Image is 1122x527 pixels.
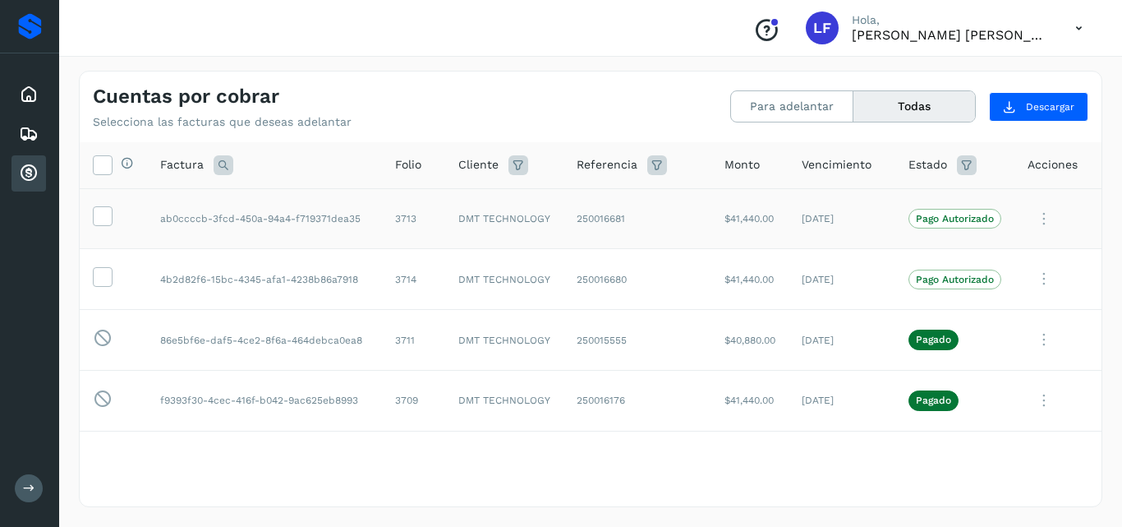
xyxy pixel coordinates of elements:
td: 4b2d82f6-15bc-4345-afa1-4238b86a7918 [147,249,382,310]
p: Luis Felipe Salamanca Lopez [852,27,1049,43]
span: Factura [160,156,204,173]
td: 3711 [382,310,444,371]
span: Descargar [1026,99,1074,114]
td: DMT TECHNOLOGY [445,188,564,249]
p: Pagado [916,334,951,345]
span: Folio [395,156,421,173]
td: $41,440.00 [711,370,789,431]
td: DMT TECHNOLOGY [445,310,564,371]
td: $40,880.00 [711,310,789,371]
button: Descargar [989,92,1088,122]
td: 0e8855b2-76bd-4595-93e9-2c5bea22a0a6 [147,431,382,492]
td: f9393f30-4cec-416f-b042-9ac625eb8993 [147,370,382,431]
td: ab0ccccb-3fcd-450a-94a4-f719371dea35 [147,188,382,249]
td: 250016680 [563,249,711,310]
td: [DATE] [789,431,895,492]
td: 3714 [382,249,444,310]
td: $58,240.00 [711,431,789,492]
td: 250016681 [563,188,711,249]
span: Vencimiento [802,156,871,173]
td: DMT TECHNOLOGY [445,431,564,492]
td: 3709 [382,370,444,431]
td: $41,440.00 [711,188,789,249]
h4: Cuentas por cobrar [93,85,279,109]
td: [DATE] [789,188,895,249]
td: 86e5bf6e-daf5-4ce2-8f6a-464debca0ea8 [147,310,382,371]
td: 250016176 [563,370,711,431]
td: 3708 [382,431,444,492]
td: 250015555 [563,310,711,371]
p: Hola, [852,13,1049,27]
p: Pago Autorizado [916,274,994,285]
td: [DATE] [789,370,895,431]
p: Selecciona las facturas que deseas adelantar [93,115,352,129]
span: Monto [724,156,760,173]
td: 250016177 [563,431,711,492]
p: Pago Autorizado [916,213,994,224]
td: [DATE] [789,249,895,310]
div: Embarques [11,116,46,152]
td: 3713 [382,188,444,249]
td: $41,440.00 [711,249,789,310]
p: Pagado [916,395,951,406]
td: DMT TECHNOLOGY [445,370,564,431]
div: Inicio [11,76,46,113]
div: Cuentas por cobrar [11,155,46,192]
span: Estado [908,156,947,173]
span: Acciones [1028,156,1078,173]
td: DMT TECHNOLOGY [445,249,564,310]
span: Referencia [577,156,637,173]
td: [DATE] [789,310,895,371]
button: Para adelantar [731,91,853,122]
button: Todas [853,91,975,122]
span: Cliente [458,156,499,173]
